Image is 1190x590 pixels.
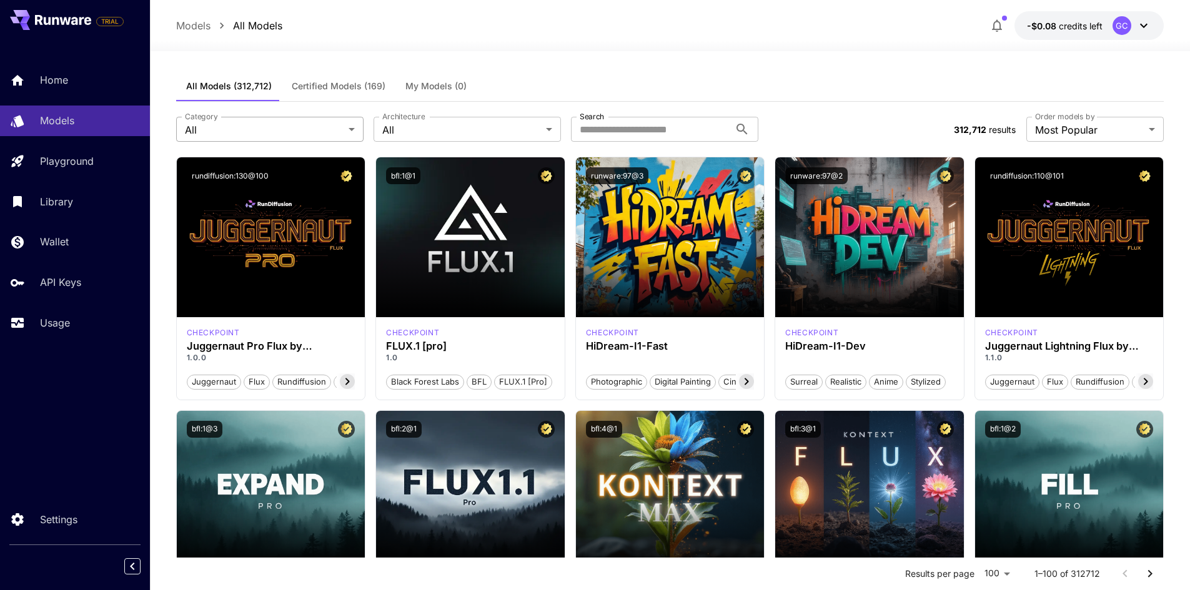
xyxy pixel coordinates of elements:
span: 312,712 [954,124,986,135]
button: Photographic [586,373,647,390]
label: Order models by [1035,111,1094,122]
p: checkpoint [785,327,838,338]
p: Usage [40,315,70,330]
label: Architecture [382,111,425,122]
div: FLUX.1 D [187,327,240,338]
span: juggernaut [986,376,1039,388]
button: flux [1042,373,1068,390]
span: TRIAL [97,17,123,26]
h3: HiDream-I1-Dev [785,340,954,352]
button: Certified Model – Vetted for best performance and includes a commercial license. [937,421,954,438]
button: Certified Model – Vetted for best performance and includes a commercial license. [338,421,355,438]
span: schnell [1133,376,1169,388]
p: checkpoint [187,327,240,338]
button: Certified Model – Vetted for best performance and includes a commercial license. [338,167,355,184]
button: Certified Model – Vetted for best performance and includes a commercial license. [937,167,954,184]
button: bfl:1@2 [985,421,1021,438]
h3: HiDream-I1-Fast [586,340,755,352]
div: Juggernaut Lightning Flux by RunDiffusion [985,340,1154,352]
button: Stylized [906,373,946,390]
span: Anime [870,376,903,388]
p: checkpoint [586,327,639,338]
button: rundiffusion:110@101 [985,167,1069,184]
button: Certified Model – Vetted for best performance and includes a commercial license. [1136,167,1153,184]
nav: breadcrumb [176,18,282,33]
button: FLUX.1 [pro] [494,373,552,390]
div: HiDream Fast [586,327,639,338]
p: checkpoint [386,327,439,338]
span: My Models (0) [405,81,467,92]
span: rundiffusion [1071,376,1129,388]
button: bfl:3@1 [785,421,821,438]
div: -$0.08 [1027,19,1103,32]
p: 1.0.0 [187,352,355,363]
button: Certified Model – Vetted for best performance and includes a commercial license. [737,421,754,438]
button: -$0.08GC [1014,11,1164,40]
span: FLUX.1 [pro] [495,376,552,388]
div: GC [1113,16,1131,35]
h3: Juggernaut Pro Flux by RunDiffusion [187,340,355,352]
p: checkpoint [985,327,1038,338]
button: runware:97@3 [586,167,648,184]
div: 100 [979,564,1014,583]
button: BFL [467,373,492,390]
button: Realistic [825,373,866,390]
span: results [989,124,1016,135]
a: All Models [233,18,282,33]
p: 1–100 of 312712 [1034,568,1100,580]
label: Search [580,111,604,122]
label: Category [185,111,218,122]
span: Most Popular [1035,122,1144,137]
span: flux [244,376,269,388]
button: rundiffusion [1071,373,1129,390]
span: All [382,122,541,137]
p: Library [40,194,73,209]
div: fluxpro [386,327,439,338]
button: flux [244,373,270,390]
span: Certified Models (169) [292,81,385,92]
button: Certified Model – Vetted for best performance and includes a commercial license. [1136,421,1153,438]
button: schnell [1132,373,1170,390]
button: Surreal [785,373,823,390]
h3: FLUX.1 [pro] [386,340,555,352]
p: Models [40,113,74,128]
span: Surreal [786,376,822,388]
button: bfl:1@1 [386,167,420,184]
button: runware:97@2 [785,167,848,184]
span: All Models (312,712) [186,81,272,92]
p: Home [40,72,68,87]
button: bfl:4@1 [586,421,622,438]
span: pro [334,376,356,388]
span: Photographic [587,376,647,388]
button: Certified Model – Vetted for best performance and includes a commercial license. [538,421,555,438]
div: HiDream Dev [785,327,838,338]
button: Black Forest Labs [386,373,464,390]
button: Anime [869,373,903,390]
button: Certified Model – Vetted for best performance and includes a commercial license. [538,167,555,184]
div: FLUX.1 D [985,327,1038,338]
button: bfl:2@1 [386,421,422,438]
button: rundiffusion:130@100 [187,167,274,184]
button: Collapse sidebar [124,558,141,574]
span: All [185,122,344,137]
span: -$0.08 [1027,21,1059,31]
p: Playground [40,154,94,169]
div: Collapse sidebar [134,555,150,578]
span: flux [1043,376,1068,388]
span: Add your payment card to enable full platform functionality. [96,14,124,29]
a: Models [176,18,211,33]
p: Results per page [905,568,974,580]
span: credits left [1059,21,1103,31]
p: 1.1.0 [985,352,1154,363]
span: juggernaut [187,376,240,388]
button: rundiffusion [272,373,331,390]
button: Cinematic [718,373,766,390]
button: juggernaut [187,373,241,390]
p: 1.0 [386,352,555,363]
button: Digital Painting [650,373,716,390]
